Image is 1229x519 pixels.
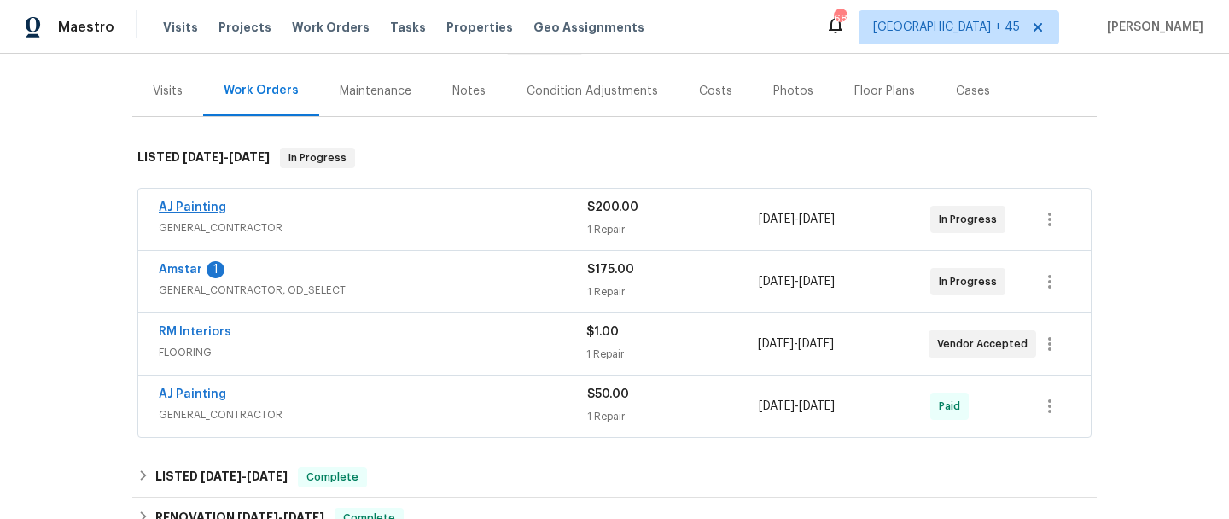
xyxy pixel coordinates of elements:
div: LISTED [DATE]-[DATE]In Progress [132,131,1097,185]
a: RM Interiors [159,326,231,338]
span: In Progress [939,273,1004,290]
span: GENERAL_CONTRACTOR [159,219,587,236]
h6: LISTED [155,467,288,487]
div: Work Orders [224,82,299,99]
span: [DATE] [201,470,242,482]
span: Work Orders [292,19,370,36]
span: In Progress [282,149,353,166]
a: Amstar [159,264,202,276]
span: [DATE] [758,338,794,350]
span: [DATE] [799,213,835,225]
span: Vendor Accepted [937,335,1034,353]
span: $50.00 [587,388,629,400]
span: Visits [163,19,198,36]
div: Cases [956,83,990,100]
span: - [759,273,835,290]
div: 1 Repair [587,408,759,425]
div: Condition Adjustments [527,83,658,100]
span: Projects [218,19,271,36]
span: Tasks [390,21,426,33]
span: [DATE] [759,400,795,412]
div: 1 Repair [587,283,759,300]
span: Geo Assignments [533,19,644,36]
span: Properties [446,19,513,36]
span: - [201,470,288,482]
span: [PERSON_NAME] [1100,19,1203,36]
div: Costs [699,83,732,100]
span: - [758,335,834,353]
h6: LISTED [137,148,270,168]
span: $1.00 [586,326,619,338]
div: Photos [773,83,813,100]
span: $175.00 [587,264,634,276]
span: In Progress [939,211,1004,228]
span: FLOORING [159,344,586,361]
span: [DATE] [759,276,795,288]
span: GENERAL_CONTRACTOR [159,406,587,423]
span: [DATE] [183,151,224,163]
div: Floor Plans [854,83,915,100]
div: 689 [834,10,846,27]
span: [DATE] [759,213,795,225]
div: 1 [207,261,224,278]
span: [DATE] [798,338,834,350]
span: Maestro [58,19,114,36]
a: AJ Painting [159,388,226,400]
span: [DATE] [229,151,270,163]
span: Paid [939,398,967,415]
span: [DATE] [799,400,835,412]
div: 1 Repair [586,346,757,363]
span: Complete [300,469,365,486]
span: - [759,211,835,228]
span: [GEOGRAPHIC_DATA] + 45 [873,19,1020,36]
span: GENERAL_CONTRACTOR, OD_SELECT [159,282,587,299]
span: $200.00 [587,201,638,213]
div: Maintenance [340,83,411,100]
span: [DATE] [799,276,835,288]
div: Notes [452,83,486,100]
div: 1 Repair [587,221,759,238]
span: [DATE] [247,470,288,482]
a: AJ Painting [159,201,226,213]
div: LISTED [DATE]-[DATE]Complete [132,457,1097,498]
span: - [759,398,835,415]
span: - [183,151,270,163]
div: Visits [153,83,183,100]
